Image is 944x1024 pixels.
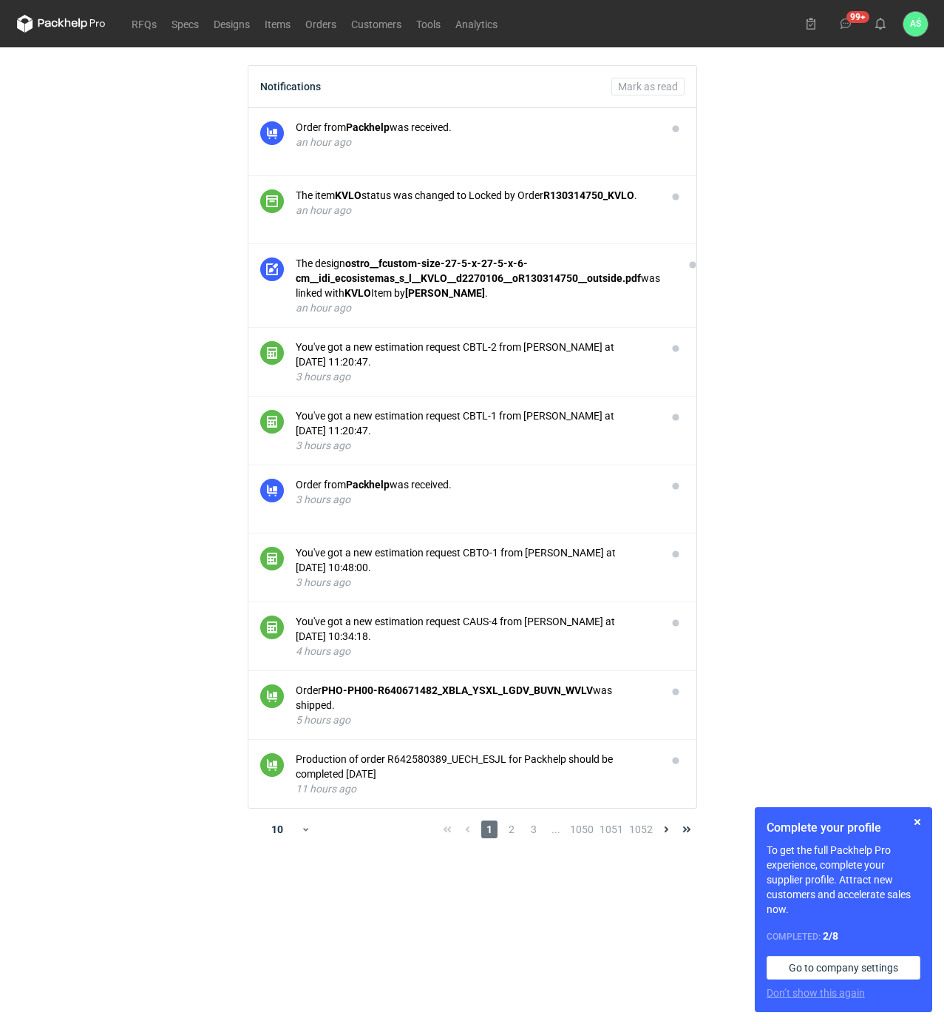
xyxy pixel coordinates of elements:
span: 1051 [600,821,623,838]
a: Go to company settings [767,956,920,980]
button: 99+ [834,12,858,36]
strong: [PERSON_NAME] [405,287,485,299]
div: an hour ago [296,203,655,218]
a: Specs [164,15,206,33]
strong: Packhelp [346,121,390,133]
strong: Packhelp [346,479,390,491]
button: Order fromPackhelpwas received.3 hours ago [296,477,655,507]
span: 3 [526,821,542,838]
div: Notifications [260,81,321,92]
span: ... [548,821,564,838]
span: 1050 [570,821,594,838]
div: You've got a new estimation request CBTO-1 from [PERSON_NAME] at [DATE] 10:48:00. [296,545,655,575]
div: 11 hours ago [296,781,655,796]
div: 5 hours ago [296,713,655,727]
div: The design was linked with Item by . [296,256,672,300]
span: 2 [503,821,520,838]
strong: R130314750_KVLO [543,189,634,201]
a: Items [257,15,298,33]
button: The designostro__fcustom-size-27-5-x-27-5-x-6-cm__idi_ecosistemas_s_l__KVLO__d2270106__oR13031475... [296,256,672,315]
a: Tools [409,15,448,33]
div: an hour ago [296,300,672,315]
a: Customers [344,15,409,33]
p: To get the full Packhelp Pro experience, complete your supplier profile. Attract new customers an... [767,843,920,917]
h1: Complete your profile [767,819,920,837]
div: 3 hours ago [296,492,655,507]
div: 10 [254,819,302,840]
span: 1 [481,821,498,838]
div: 3 hours ago [296,369,655,384]
button: Skip for now [909,813,926,831]
div: Order was shipped. [296,683,655,713]
div: The item status was changed to Locked by Order . [296,188,655,203]
div: You've got a new estimation request CBTL-1 from [PERSON_NAME] at [DATE] 11:20:47. [296,408,655,438]
div: You've got a new estimation request CBTL-2 from [PERSON_NAME] at [DATE] 11:20:47. [296,340,655,369]
strong: 2 / 8 [823,930,838,942]
span: Mark as read [618,81,678,92]
strong: KVLO [335,189,361,201]
button: Order fromPackhelpwas received.an hour ago [296,120,655,149]
strong: PHO-PH00-R640671482_XBLA_YSXL_LGDV_BUVN_WVLV [322,684,593,696]
div: 3 hours ago [296,438,655,453]
a: Designs [206,15,257,33]
a: Analytics [448,15,505,33]
span: 1052 [629,821,653,838]
div: Order from was received. [296,477,655,492]
strong: ostro__fcustom-size-27-5-x-27-5-x-6-cm__idi_ecosistemas_s_l__KVLO__d2270106__oR130314750__outside... [296,257,641,284]
button: You've got a new estimation request CBTL-1 from [PERSON_NAME] at [DATE] 11:20:47.3 hours ago [296,408,655,453]
svg: Packhelp Pro [17,15,106,33]
div: Order from was received. [296,120,655,135]
button: You've got a new estimation request CAUS-4 from [PERSON_NAME] at [DATE] 10:34:18.4 hours ago [296,614,655,658]
div: 3 hours ago [296,575,655,590]
button: You've got a new estimation request CBTO-1 from [PERSON_NAME] at [DATE] 10:48:00.3 hours ago [296,545,655,590]
button: Don’t show this again [767,986,865,1000]
button: Mark as read [611,78,685,95]
button: You've got a new estimation request CBTL-2 from [PERSON_NAME] at [DATE] 11:20:47.3 hours ago [296,340,655,384]
strong: KVLO [344,287,371,299]
button: The itemKVLOstatus was changed to Locked by OrderR130314750_KVLO.an hour ago [296,188,655,218]
button: Production of order R642580389_UECH_ESJL for Packhelp should be completed [DATE]11 hours ago [296,752,655,796]
button: OrderPHO-PH00-R640671482_XBLA_YSXL_LGDV_BUVN_WVLVwas shipped.5 hours ago [296,683,655,727]
div: Completed: [767,929,920,944]
a: Orders [298,15,344,33]
div: 4 hours ago [296,644,655,658]
div: Production of order R642580389_UECH_ESJL for Packhelp should be completed [DATE] [296,752,655,781]
button: AŚ [903,12,928,36]
div: Adrian Świerżewski [903,12,928,36]
a: RFQs [124,15,164,33]
div: an hour ago [296,135,655,149]
div: You've got a new estimation request CAUS-4 from [PERSON_NAME] at [DATE] 10:34:18. [296,614,655,644]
